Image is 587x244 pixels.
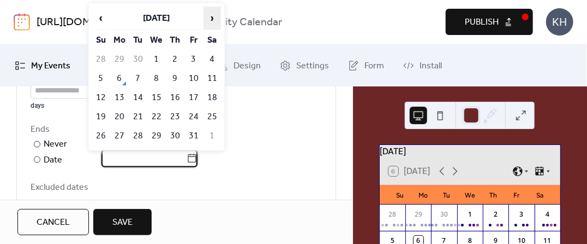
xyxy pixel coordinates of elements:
td: 23 [166,108,184,126]
span: ‹ [93,7,109,29]
div: 1 [465,210,475,219]
td: 4 [129,146,147,164]
div: Sa [528,185,552,205]
td: 29 [148,127,165,145]
td: 6 [166,146,184,164]
span: Design [233,57,261,74]
td: 3 [111,146,128,164]
th: Mo [111,31,128,49]
td: 31 [185,127,202,145]
td: 28 [129,127,147,145]
th: Tu [129,31,147,49]
td: 2 [166,50,184,68]
span: Form [364,57,384,74]
button: Cancel [17,209,89,235]
div: 2 [491,210,501,219]
button: Save [93,209,152,235]
a: Install [395,49,450,82]
td: 22 [148,108,165,126]
div: 30 [439,210,449,219]
div: 29 [414,210,423,219]
td: 14 [129,89,147,107]
td: 21 [129,108,147,126]
td: 1 [203,127,221,145]
span: Excluded dates [31,181,322,194]
td: 25 [203,108,221,126]
div: Fr [505,185,528,205]
span: Save [112,216,133,229]
td: 3 [185,50,202,68]
td: 29 [111,50,128,68]
td: 13 [111,89,128,107]
a: Form [340,49,392,82]
span: Cancel [37,216,70,229]
td: 9 [166,69,184,88]
td: 27 [111,127,128,145]
div: We [458,185,482,205]
th: Th [166,31,184,49]
div: 28 [387,210,397,219]
td: 2 [92,146,110,164]
div: Tu [435,185,458,205]
div: 3 [517,210,526,219]
td: 4 [203,50,221,68]
td: 12 [92,89,110,107]
td: 7 [129,69,147,88]
th: Fr [185,31,202,49]
th: We [148,31,165,49]
div: [DATE] [380,145,560,158]
div: Su [388,185,412,205]
div: Date [44,153,197,167]
a: Connect [81,49,147,82]
td: 17 [185,89,202,107]
th: [DATE] [111,7,202,30]
td: 24 [185,108,202,126]
div: Th [482,185,505,205]
div: Mo [411,185,435,205]
span: › [204,7,220,29]
button: Publish [446,9,533,35]
td: 16 [166,89,184,107]
a: Settings [272,49,337,82]
td: 6 [111,69,128,88]
div: Ends [31,123,320,136]
td: 28 [92,50,110,68]
span: My Events [31,57,70,74]
span: Install [420,57,442,74]
td: 30 [129,50,147,68]
td: 15 [148,89,165,107]
a: My Events [7,49,79,82]
td: 7 [185,146,202,164]
b: Youth Community Calendar [152,12,283,33]
img: logo [14,13,30,31]
th: Su [92,31,110,49]
td: 5 [92,69,110,88]
a: Design [209,49,269,82]
td: 5 [148,146,165,164]
td: 19 [92,108,110,126]
td: 20 [111,108,128,126]
div: days [31,101,116,110]
td: 18 [203,89,221,107]
th: Sa [203,31,221,49]
td: 30 [166,127,184,145]
div: KH [546,8,573,36]
span: Settings [296,57,329,74]
td: 11 [203,69,221,88]
td: 8 [148,69,165,88]
span: Publish [465,16,499,29]
div: 4 [542,210,552,219]
div: Never [44,138,68,151]
td: 26 [92,127,110,145]
td: 8 [203,146,221,164]
td: 10 [185,69,202,88]
td: 1 [148,50,165,68]
a: [URL][DOMAIN_NAME] [37,12,147,33]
